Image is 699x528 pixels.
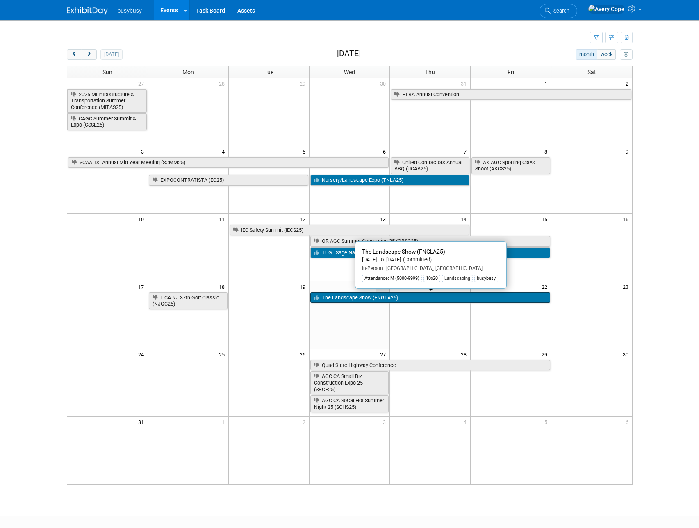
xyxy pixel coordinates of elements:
[218,281,228,292] span: 18
[588,5,625,14] img: Avery Cope
[137,214,148,224] span: 10
[82,49,97,60] button: next
[218,78,228,88] span: 28
[587,69,596,75] span: Sat
[544,146,551,156] span: 8
[620,49,632,60] button: myCustomButton
[299,349,309,359] span: 26
[344,69,355,75] span: Wed
[310,175,470,186] a: Nursery/Landscape Expo (TNLA25)
[391,157,469,174] a: United Contractors Annual BBQ (UCAB25)
[140,146,148,156] span: 3
[544,417,551,427] span: 5
[118,7,142,14] span: busybusy
[299,281,309,292] span: 19
[460,214,470,224] span: 14
[221,417,228,427] span: 1
[230,225,470,236] a: IEC Safety Summit (IECS25)
[541,349,551,359] span: 29
[541,281,551,292] span: 22
[624,52,629,57] i: Personalize Calendar
[310,247,551,258] a: TUG - Sage National User Conference (TUG25)
[67,113,147,130] a: CAGC Summer Summit & Expo (CSSE25)
[362,248,445,255] span: The Landscape Show (FNGLA25)
[383,265,483,271] span: [GEOGRAPHIC_DATA], [GEOGRAPHIC_DATA]
[382,146,389,156] span: 6
[460,349,470,359] span: 28
[218,349,228,359] span: 25
[67,89,147,113] a: 2025 MI Infrastructure & Transportation Summer Conference (MITAS25)
[382,417,389,427] span: 3
[137,349,148,359] span: 24
[68,157,389,168] a: SCAA 1st Annual Mid-Year Meeting (SCMM25)
[67,49,82,60] button: prev
[474,275,498,282] div: busybusy
[379,349,389,359] span: 27
[625,146,632,156] span: 9
[576,49,597,60] button: month
[264,69,273,75] span: Tue
[508,69,514,75] span: Fri
[137,417,148,427] span: 31
[541,214,551,224] span: 15
[463,146,470,156] span: 7
[137,78,148,88] span: 27
[310,360,551,371] a: Quad State Highway Conference
[460,78,470,88] span: 31
[310,371,389,394] a: AGC CA Small Biz Construction Expo 25 (SBCE25)
[540,4,577,18] a: Search
[299,214,309,224] span: 12
[137,281,148,292] span: 17
[625,417,632,427] span: 6
[622,349,632,359] span: 30
[597,49,616,60] button: week
[551,8,569,14] span: Search
[310,292,551,303] a: The Landscape Show (FNGLA25)
[100,49,122,60] button: [DATE]
[362,265,383,271] span: In-Person
[302,417,309,427] span: 2
[401,256,432,263] span: (Committed)
[379,214,389,224] span: 13
[182,69,194,75] span: Mon
[391,89,631,100] a: FTBA Annual Convention
[463,417,470,427] span: 4
[423,275,440,282] div: 10x20
[544,78,551,88] span: 1
[622,281,632,292] span: 23
[310,395,389,412] a: AGC CA SoCal Hot Summer Night 25 (SCHS25)
[471,157,550,174] a: AK AGC Sporting Clays Shoot (AKCS25)
[218,214,228,224] span: 11
[149,292,228,309] a: LICA NJ 37th Golf Classic (NJGC25)
[442,275,473,282] div: Landscaping
[379,78,389,88] span: 30
[362,275,422,282] div: Attendance: M (5000-9999)
[67,7,108,15] img: ExhibitDay
[102,69,112,75] span: Sun
[337,49,361,58] h2: [DATE]
[425,69,435,75] span: Thu
[299,78,309,88] span: 29
[362,256,500,263] div: [DATE] to [DATE]
[622,214,632,224] span: 16
[221,146,228,156] span: 4
[149,175,308,186] a: EXPOCONTRATISTA (EC25)
[302,146,309,156] span: 5
[625,78,632,88] span: 2
[310,236,551,247] a: OR AGC Summer Convention 25 (ORSC25)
